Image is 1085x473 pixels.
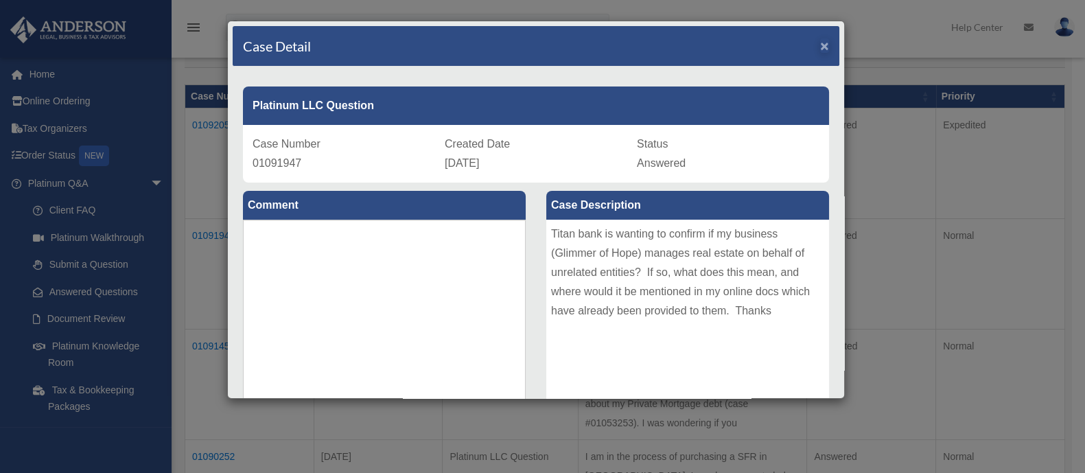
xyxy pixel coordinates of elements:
[637,157,686,169] span: Answered
[243,86,829,125] div: Platinum LLC Question
[243,36,311,56] h4: Case Detail
[253,157,301,169] span: 01091947
[546,191,829,220] label: Case Description
[637,138,668,150] span: Status
[445,157,479,169] span: [DATE]
[546,220,829,426] div: Titan bank is wanting to confirm if my business (Glimmer of Hope) manages real estate on behalf o...
[820,38,829,54] span: ×
[243,191,526,220] label: Comment
[445,138,510,150] span: Created Date
[820,38,829,53] button: Close
[253,138,320,150] span: Case Number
